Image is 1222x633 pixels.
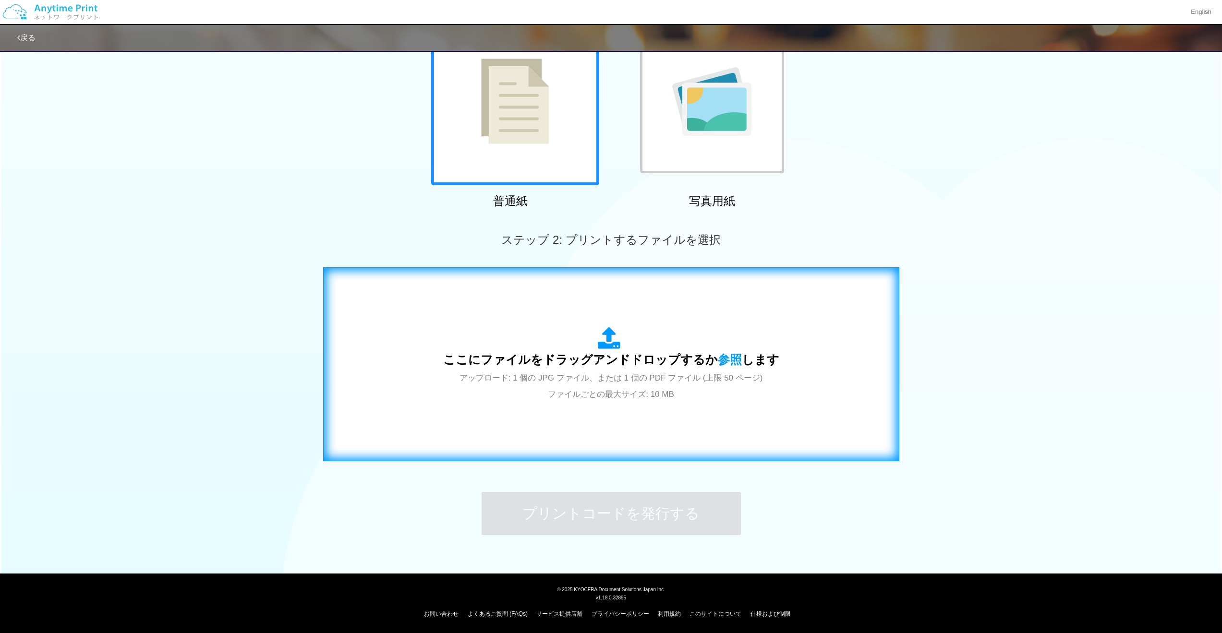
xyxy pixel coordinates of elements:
[426,195,594,207] h2: 普通紙
[628,195,796,207] h2: 写真用紙
[557,586,665,592] span: © 2025 KYOCERA Document Solutions Japan Inc.
[690,610,741,617] a: このサイトについて
[536,610,582,617] a: サービス提供店舗
[592,610,649,617] a: プライバシーポリシー
[750,610,791,617] a: 仕様および制限
[443,353,779,366] span: ここにファイルをドラッグアンドドロップするか します
[672,67,751,136] img: photo-paper.png
[17,34,36,42] a: 戻る
[596,595,626,600] span: v1.18.0.32895
[468,610,528,617] a: よくあるご質問 (FAQs)
[658,610,681,617] a: 利用規約
[481,59,549,144] img: plain-paper.png
[501,233,720,246] span: ステップ 2: プリントするファイルを選択
[482,492,741,535] button: プリントコードを発行する
[460,373,763,399] span: アップロード: 1 個の JPG ファイル、または 1 個の PDF ファイル (上限 50 ページ) ファイルごとの最大サイズ: 10 MB
[718,353,742,366] span: 参照
[424,610,459,617] a: お問い合わせ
